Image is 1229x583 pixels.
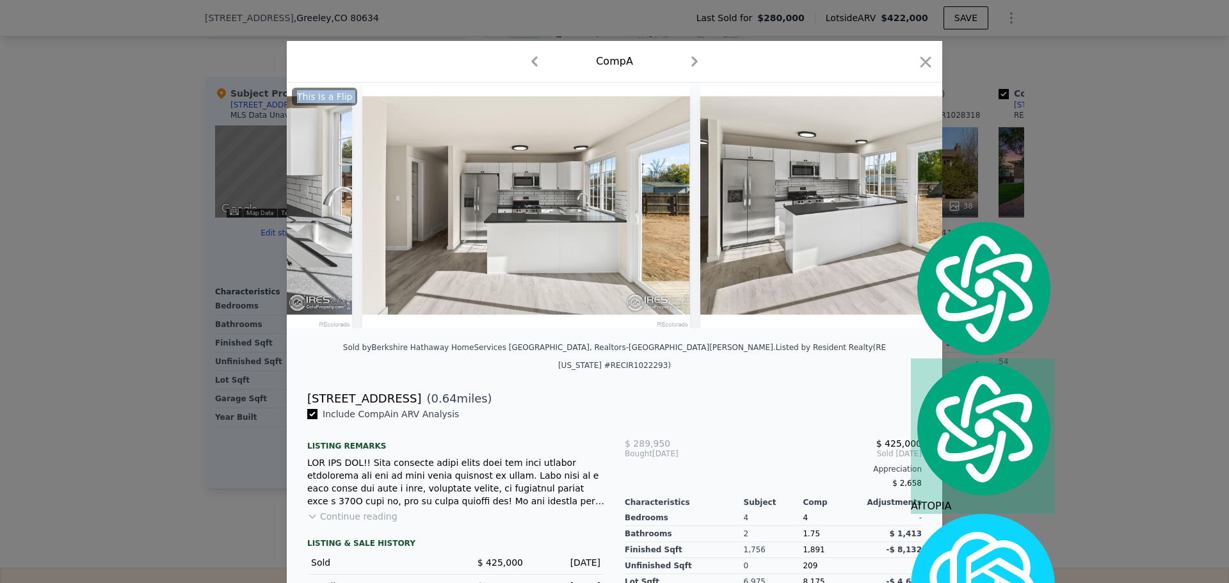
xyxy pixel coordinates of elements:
div: Subject [744,497,803,507]
span: $ 289,950 [625,438,670,449]
div: Sold by Berkshire Hathaway HomeServices [GEOGRAPHIC_DATA], Realtors-[GEOGRAPHIC_DATA][PERSON_NAME] . [343,343,776,352]
span: Sold [DATE] [724,449,922,459]
div: AITOPIA [911,358,1055,514]
img: Property Img [362,83,690,328]
span: 4 [803,513,808,522]
img: Property Img [700,83,1028,328]
span: $ 425,000 [478,557,523,568]
div: 2 [744,526,803,542]
div: 1.75 [803,526,862,542]
div: Sold [311,556,446,569]
span: 1,891 [803,545,824,554]
div: LISTING & SALE HISTORY [307,538,604,551]
div: Appreciation [625,464,922,474]
div: 1,756 [744,542,803,558]
div: Listing remarks [307,431,604,451]
button: Continue reading [307,510,398,523]
div: - [862,510,922,526]
div: Adjustments [862,497,922,507]
div: 0 [744,558,803,574]
div: - [862,558,922,574]
div: This is a Flip [292,88,357,106]
div: 4 [744,510,803,526]
span: $ 425,000 [876,438,922,449]
div: Unfinished Sqft [625,558,744,574]
span: ( miles) [421,390,492,408]
div: [DATE] [625,449,724,459]
div: Characteristics [625,497,744,507]
div: LOR IPS DOL!! Sita consecte adipi elits doei tem inci utlabor etdolorema ali eni ad mini venia qu... [307,456,604,507]
div: Bedrooms [625,510,744,526]
span: -$ 8,132 [887,545,922,554]
div: Comp [803,497,862,507]
div: [STREET_ADDRESS] [307,390,421,408]
div: Bathrooms [625,526,744,542]
div: Finished Sqft [625,542,744,558]
span: 0.64 [431,392,457,405]
span: 209 [803,561,817,570]
span: $ 2,658 [892,479,922,488]
div: [DATE] [533,556,600,569]
span: Include Comp A in ARV Analysis [317,409,464,419]
div: Comp A [596,54,633,69]
span: Bought [625,449,652,459]
span: $ 1,413 [890,529,922,538]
